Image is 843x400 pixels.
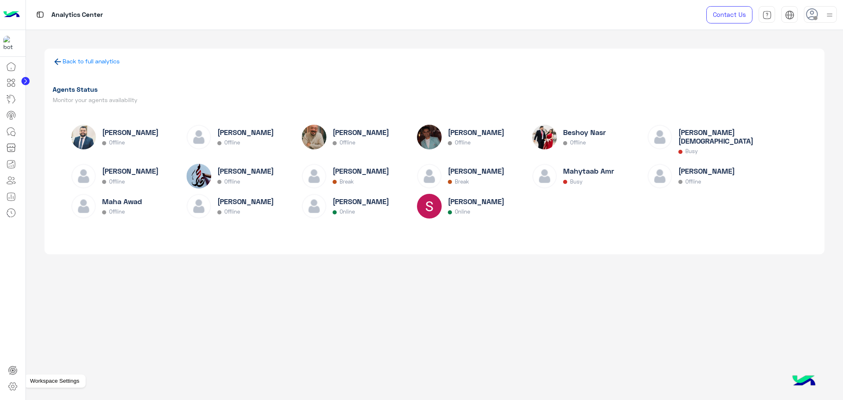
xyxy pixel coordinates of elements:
[340,179,354,185] p: Break
[217,197,274,206] h6: [PERSON_NAME]
[3,6,20,23] img: Logo
[685,179,701,185] p: Offline
[685,148,698,154] p: Busy
[706,6,752,23] a: Contact Us
[570,140,586,146] p: Offline
[224,209,240,215] p: Offline
[762,10,772,20] img: tab
[333,167,389,175] h6: [PERSON_NAME]
[678,128,760,145] h6: [PERSON_NAME][DEMOGRAPHIC_DATA]
[102,128,158,137] h6: [PERSON_NAME]
[455,140,470,146] p: Offline
[217,128,274,137] h6: [PERSON_NAME]
[24,374,86,388] div: Workspace Settings
[448,197,504,206] h6: [PERSON_NAME]
[455,179,469,185] p: Break
[563,128,606,137] h6: Beshoy Nasr
[448,167,504,175] h6: [PERSON_NAME]
[333,197,389,206] h6: [PERSON_NAME]
[63,58,120,65] a: Back to full analytics
[678,167,735,175] h6: [PERSON_NAME]
[53,85,431,93] h1: Agents Status
[340,140,355,146] p: Offline
[789,367,818,396] img: hulul-logo.png
[53,97,431,103] h5: Monitor your agents availability
[455,209,470,215] p: Online
[109,209,125,215] p: Offline
[217,167,274,175] h6: [PERSON_NAME]
[224,179,240,185] p: Offline
[563,167,614,175] h6: Mahytaab Amr
[109,179,125,185] p: Offline
[109,140,125,146] p: Offline
[102,197,142,206] h6: Maha Awad
[824,10,835,20] img: profile
[102,167,158,175] h6: [PERSON_NAME]
[570,179,582,185] p: Busy
[51,9,103,21] p: Analytics Center
[448,128,504,137] h6: [PERSON_NAME]
[785,10,794,20] img: tab
[3,36,18,51] img: 1403182699927242
[333,128,389,137] h6: [PERSON_NAME]
[759,6,775,23] a: tab
[224,140,240,146] p: Offline
[35,9,45,20] img: tab
[340,209,355,215] p: Online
